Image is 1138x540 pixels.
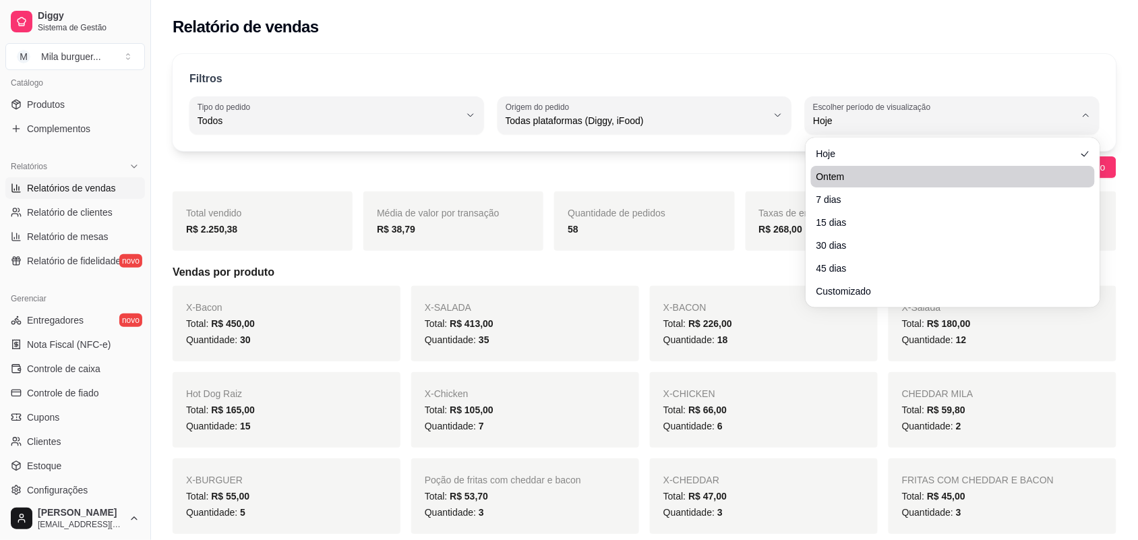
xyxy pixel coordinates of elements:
[27,313,84,327] span: Entregadores
[902,388,974,399] span: CHEDDAR MILA
[11,161,47,172] span: Relatórios
[240,421,251,431] span: 15
[27,411,59,424] span: Cupons
[450,491,488,502] span: R$ 53,70
[211,318,255,329] span: R$ 450,00
[27,122,90,136] span: Complementos
[186,208,242,218] span: Total vendido
[425,318,493,329] span: Total:
[956,334,967,345] span: 12
[688,318,732,329] span: R$ 226,00
[663,421,723,431] span: Quantidade:
[479,507,484,518] span: 3
[568,224,578,235] strong: 58
[186,421,251,431] span: Quantidade:
[663,475,719,485] span: X-CHEDDAR
[816,284,1076,298] span: Customizado
[186,334,251,345] span: Quantidade:
[198,101,255,113] label: Tipo do pedido
[759,224,803,235] strong: R$ 268,00
[27,338,111,351] span: Nota Fiscal (NFC-e)
[663,334,728,345] span: Quantidade:
[663,318,732,329] span: Total:
[425,404,493,415] span: Total:
[927,318,971,329] span: R$ 180,00
[240,334,251,345] span: 30
[450,318,493,329] span: R$ 413,00
[27,206,113,219] span: Relatório de clientes
[173,264,1116,280] h5: Vendas por produto
[663,491,727,502] span: Total:
[27,483,88,497] span: Configurações
[17,50,30,63] span: M
[479,334,489,345] span: 35
[377,208,499,218] span: Média de valor por transação
[211,491,249,502] span: R$ 55,00
[425,302,471,313] span: X-SALADA
[717,421,723,431] span: 6
[186,224,237,235] strong: R$ 2.250,38
[186,318,255,329] span: Total:
[425,334,489,345] span: Quantidade:
[27,181,116,195] span: Relatórios de vendas
[173,16,319,38] h2: Relatório de vendas
[717,334,728,345] span: 18
[189,71,222,87] p: Filtros
[425,507,484,518] span: Quantidade:
[927,491,965,502] span: R$ 45,00
[240,507,245,518] span: 5
[186,404,255,415] span: Total:
[902,507,961,518] span: Quantidade:
[186,507,245,518] span: Quantidade:
[38,10,140,22] span: Diggy
[27,459,61,473] span: Estoque
[663,388,715,399] span: X-CHICKEN
[902,404,965,415] span: Total:
[816,193,1076,206] span: 7 dias
[425,491,488,502] span: Total:
[5,288,145,309] div: Gerenciar
[813,114,1075,127] span: Hoje
[717,507,723,518] span: 3
[902,421,961,431] span: Quantidade:
[663,302,707,313] span: X-BACON
[902,302,941,313] span: X-Salada
[27,386,99,400] span: Controle de fiado
[816,239,1076,252] span: 30 dias
[927,404,965,415] span: R$ 59,80
[186,475,243,485] span: X-BURGUER
[956,507,961,518] span: 3
[902,491,965,502] span: Total:
[479,421,484,431] span: 7
[816,262,1076,275] span: 45 dias
[450,404,493,415] span: R$ 105,00
[186,491,249,502] span: Total:
[27,254,121,268] span: Relatório de fidelidade
[902,318,971,329] span: Total:
[38,507,123,519] span: [PERSON_NAME]
[506,114,768,127] span: Todas plataformas (Diggy, iFood)
[38,22,140,33] span: Sistema de Gestão
[902,334,967,345] span: Quantidade:
[425,388,469,399] span: X-Chicken
[816,216,1076,229] span: 15 dias
[688,491,727,502] span: R$ 47,00
[568,208,665,218] span: Quantidade de pedidos
[198,114,460,127] span: Todos
[377,224,415,235] strong: R$ 38,79
[425,421,484,431] span: Quantidade:
[38,519,123,530] span: [EMAIL_ADDRESS][DOMAIN_NAME]
[425,475,581,485] span: Poção de fritas com cheddar e bacon
[41,50,101,63] div: Mila burguer ...
[5,43,145,70] button: Select a team
[186,388,242,399] span: Hot Dog Raiz
[27,435,61,448] span: Clientes
[663,507,723,518] span: Quantidade:
[688,404,727,415] span: R$ 66,00
[956,421,961,431] span: 2
[27,230,109,243] span: Relatório de mesas
[813,101,935,113] label: Escolher período de visualização
[816,170,1076,183] span: Ontem
[759,208,831,218] span: Taxas de entrega
[211,404,255,415] span: R$ 165,00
